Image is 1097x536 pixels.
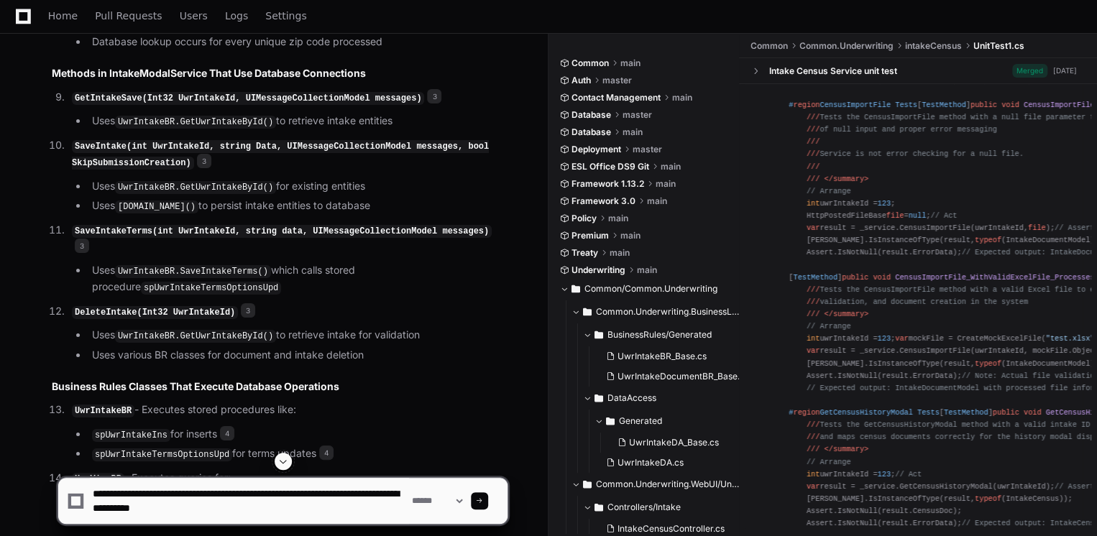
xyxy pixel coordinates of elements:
[602,75,632,86] span: master
[572,178,644,190] span: Framework 1.13.2
[789,101,917,109] span: # CensusImportFile Tests
[75,239,89,253] span: 3
[72,92,424,105] code: GetIntakeSave(Int32 UwrIntakeId, UIMessageCollectionModel messages)
[88,34,508,50] li: Database lookup occurs for every unique zip code processed
[220,426,234,440] span: 4
[807,223,820,232] span: var
[88,178,508,195] li: Uses for existing entities
[873,273,891,282] span: void
[115,330,276,343] code: UwrIntakeBR.GetUwrIntakeById()
[672,92,692,103] span: main
[975,359,1001,368] span: typeof
[572,75,591,86] span: Auth
[572,280,580,297] svg: Directory
[88,347,508,364] li: Uses various BR classes for document and intake deletion
[1053,65,1077,76] div: [DATE]
[48,11,78,20] span: Home
[769,65,897,77] div: Intake Census Service unit test
[92,429,170,442] code: spUwrIntakeIns
[225,11,248,20] span: Logs
[807,199,820,208] span: int
[595,389,603,407] svg: Directory
[265,11,306,20] span: Settings
[572,230,609,241] span: Premium
[623,126,643,138] span: main
[95,11,162,20] span: Pull Requests
[807,125,997,134] span: of null input and proper error messaging
[807,346,820,355] span: var
[620,57,641,69] span: main
[572,264,625,276] span: Underwriting
[572,161,649,172] span: ESL Office DS9 Git
[1024,408,1042,417] span: void
[661,161,681,172] span: main
[793,408,820,417] span: region
[905,40,962,52] span: intakeCensus
[825,175,869,183] span: </summary>
[895,334,908,343] span: var
[572,213,597,224] span: Policy
[973,40,1024,52] span: UnitTest1.cs
[180,11,208,20] span: Users
[610,247,630,259] span: main
[975,236,1001,244] span: typeof
[807,445,820,453] span: ///
[799,40,894,52] span: Common.Underwriting
[793,101,820,109] span: region
[807,285,820,294] span: ///
[595,326,603,343] svg: Directory
[807,162,820,171] span: ///
[572,126,611,138] span: Database
[319,445,334,460] span: 4
[584,283,717,295] span: Common/Common.Underwriting
[607,329,712,341] span: BusinessRules/Generated
[92,448,232,461] code: spUwrIntakeTermsOptionsUpd
[1055,223,1094,232] span: // Assert
[72,405,134,417] code: UwrIntakeBR
[807,297,1028,306] span: validation, and document creation in the system
[909,211,927,220] span: null
[970,101,997,109] span: public
[88,327,508,344] li: Uses to retrieve intake for validation
[72,306,238,319] code: DeleteIntake(Int32 UwrIntakeId)
[886,211,904,220] span: file
[620,230,641,241] span: main
[647,195,667,207] span: main
[572,247,598,259] span: Treaty
[637,264,657,276] span: main
[807,175,820,183] span: ///
[607,392,656,404] span: DataAccess
[807,113,820,121] span: ///
[618,371,749,382] span: UwrIntakeDocumentBR_Base.cs
[878,199,891,208] span: 123
[596,306,740,318] span: Common.Underwriting.BusinessLogic
[560,277,728,300] button: Common/Common.Underwriting
[72,225,492,238] code: SaveIntakeTerms(int UwrIntakeId, string data, UIMessageCollectionModel messages)
[572,300,740,323] button: Common.Underwriting.BusinessLogic
[115,200,198,213] code: [DOMAIN_NAME]()
[1046,334,1095,343] span: "test.xlsx"
[88,198,508,215] li: Uses to persist intake entities to database
[600,346,749,366] button: UwrIntakeBR_Base.cs
[944,408,988,417] span: TestMethod
[141,282,281,295] code: spUwrIntakeTermsOptionsUpd
[88,445,508,463] li: for terms updates
[930,211,957,220] span: // Act
[807,187,851,195] span: // Arrange
[572,109,611,121] span: Database
[241,303,255,318] span: 3
[825,310,869,318] span: </summary>
[52,66,508,80] h2: Methods in IntakeModalService That Use Database Connections
[583,323,751,346] button: BusinessRules/Generated
[52,379,508,394] h2: Business Rules Classes That Execute Database Operations
[993,408,1019,417] span: public
[878,334,891,343] span: 123
[807,125,820,134] span: ///
[807,149,820,158] span: ///
[595,410,751,433] button: Generated
[623,109,652,121] span: master
[88,113,508,130] li: Uses to retrieve intake entities
[922,101,966,109] span: TestMethod
[72,140,489,170] code: SaveIntake(int UwrIntakeId, string Data, UIMessageCollectionModel messages, bool SkipSubmissionCr...
[608,213,628,224] span: main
